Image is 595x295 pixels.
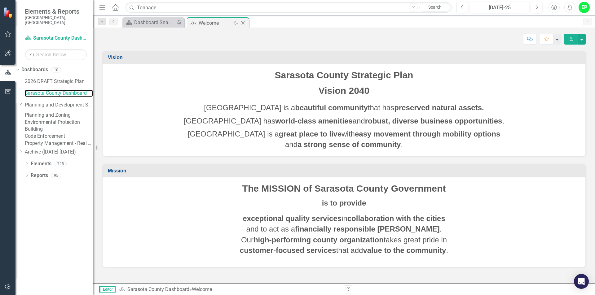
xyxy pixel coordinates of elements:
[55,161,67,166] div: 725
[25,119,93,126] a: Environmental Protection
[25,90,93,97] a: Sarasota County Dashboard
[192,286,212,292] div: Welcome
[25,149,93,156] a: Archive ([DATE]-[DATE])
[253,236,384,244] strong: high-performing county organization
[124,19,175,26] a: Dashboard Snapshot
[25,8,87,15] span: Elements & Reports
[21,66,48,73] a: Dashboards
[319,85,370,96] span: Vision 2040
[51,173,61,178] div: 95
[579,2,590,13] button: EP
[25,126,93,133] a: Building
[25,112,93,119] a: Planning and Zoning
[297,140,401,149] strong: a strong sense of community
[126,2,452,13] input: Search ClearPoint...
[188,130,500,149] span: [GEOGRAPHIC_DATA] is a with and .
[108,168,582,174] h3: Mission
[134,19,175,26] div: Dashboard Snapshot
[3,7,14,18] img: ClearPoint Strategy
[240,246,336,254] strong: customer-focused services
[295,103,368,112] strong: beautiful community
[25,140,93,147] a: Property Management - Real Estate Services
[25,35,87,42] a: Sarasota County Dashboard
[279,130,342,138] strong: great place to live
[355,130,500,138] strong: easy movement through mobility options
[275,117,352,125] strong: world-class amenities
[31,160,51,167] a: Elements
[322,199,366,207] strong: is to provide
[275,70,413,80] span: Sarasota County Strategic Plan
[295,225,440,233] strong: financially responsible [PERSON_NAME]
[243,214,342,223] strong: exceptional quality services
[242,183,446,193] span: The MISSION of Sarasota County Government
[99,286,116,293] span: Editor
[184,117,504,125] span: [GEOGRAPHIC_DATA] has and .
[25,102,93,109] a: Planning and Development Services
[574,274,589,289] div: Open Intercom Messenger
[25,49,87,60] input: Search Below...
[365,117,502,125] strong: robust, diverse business opportunities
[472,4,527,11] div: [DATE]-25
[199,19,232,27] div: Welcome
[419,3,450,12] a: Search
[470,2,529,13] button: [DATE]-25
[204,103,484,112] span: [GEOGRAPHIC_DATA] is a that has
[240,214,448,254] span: in and to act as a . Our takes great pride in that add .
[394,103,484,112] strong: preserved natural assets.
[108,55,582,60] h3: Vision
[31,172,48,179] a: Reports
[363,246,446,254] strong: value to the community
[25,15,87,25] small: [GEOGRAPHIC_DATA], [GEOGRAPHIC_DATA]
[127,286,189,292] a: Sarasota County Dashboard
[51,67,61,72] div: 10
[119,286,339,293] div: »
[25,78,93,85] a: 2026 DRAFT Strategic Plan
[347,214,445,223] strong: collaboration with the cities
[25,133,93,140] a: Code Enforcement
